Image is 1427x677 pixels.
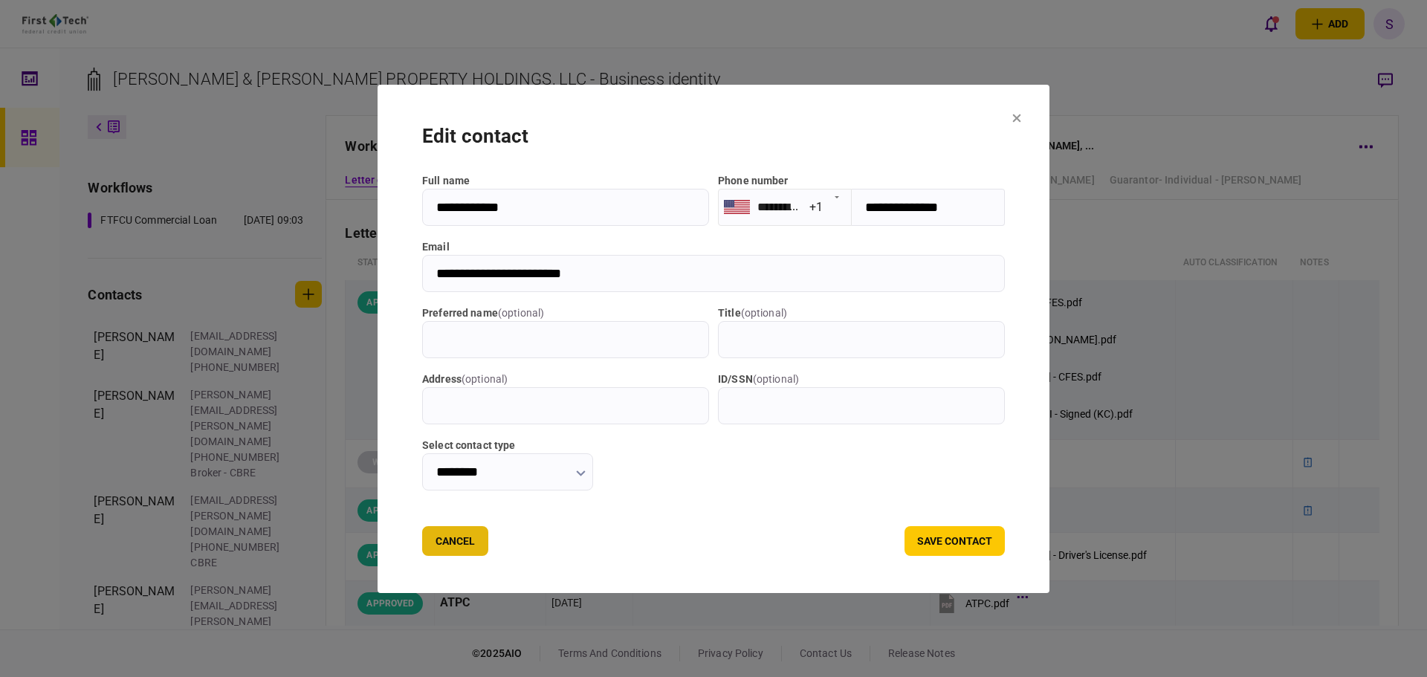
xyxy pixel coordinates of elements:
[809,198,823,216] div: +1
[422,526,488,556] button: Cancel
[422,453,593,490] input: Select contact type
[905,526,1005,556] button: save contact
[753,373,799,385] span: ( optional )
[422,239,1005,255] label: email
[718,321,1005,358] input: title
[422,387,709,424] input: address
[422,122,1005,151] div: edit contact
[718,175,789,187] label: Phone number
[724,200,750,213] img: us
[422,305,709,321] label: Preferred name
[422,255,1005,292] input: email
[718,387,1005,424] input: ID/SSN
[741,307,787,319] span: ( optional )
[422,189,709,226] input: full name
[422,372,709,387] label: address
[718,305,1005,321] label: title
[498,307,544,319] span: ( optional )
[826,186,847,207] button: Open
[422,438,593,453] label: Select contact type
[718,372,1005,387] label: ID/SSN
[422,173,709,189] label: full name
[462,373,508,385] span: ( optional )
[422,321,709,358] input: Preferred name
